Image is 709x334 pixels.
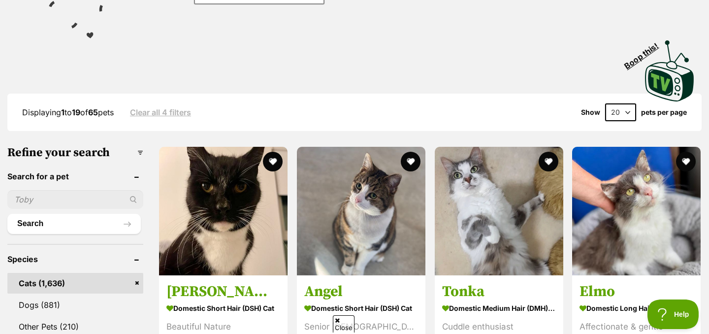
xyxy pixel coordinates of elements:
[304,282,418,301] h3: Angel
[538,152,558,171] button: favourite
[442,301,556,315] strong: Domestic Medium Hair (DMH) Cat
[166,320,280,334] div: Beautiful Nature
[7,190,143,209] input: Toby
[304,320,418,334] div: Senior [DEMOGRAPHIC_DATA]!
[304,301,418,315] strong: Domestic Short Hair (DSH) Cat
[442,282,556,301] h3: Tonka
[641,108,687,116] label: pets per page
[72,107,80,117] strong: 19
[647,300,699,329] iframe: Help Scout Beacon - Open
[581,108,600,116] span: Show
[580,282,693,301] h3: Elmo
[7,172,143,181] header: Search for a pet
[623,35,668,70] span: Boop this!
[645,40,694,101] img: PetRescue TV logo
[166,301,280,315] strong: Domestic Short Hair (DSH) Cat
[401,152,420,171] button: favourite
[580,301,693,315] strong: Domestic Long Hair (DLH) Cat
[7,255,143,264] header: Species
[676,152,696,171] button: favourite
[645,32,694,103] a: Boop this!
[7,214,141,234] button: Search
[435,147,563,275] img: Tonka - Domestic Medium Hair (DMH) Cat
[7,273,143,294] a: Cats (1,636)
[333,315,354,333] span: Close
[297,147,425,275] img: Angel - Domestic Short Hair (DSH) Cat
[88,107,98,117] strong: 65
[572,147,701,275] img: Elmo - Domestic Long Hair (DLH) Cat
[159,147,288,275] img: Shelly - Domestic Short Hair (DSH) Cat
[7,295,143,315] a: Dogs (881)
[580,320,693,334] div: Affectionate & gentle
[61,107,64,117] strong: 1
[442,320,556,334] div: Cuddle enthusiast
[166,282,280,301] h3: [PERSON_NAME]
[22,107,114,117] span: Displaying to of pets
[263,152,283,171] button: favourite
[7,146,143,160] h3: Refine your search
[130,108,191,117] a: Clear all 4 filters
